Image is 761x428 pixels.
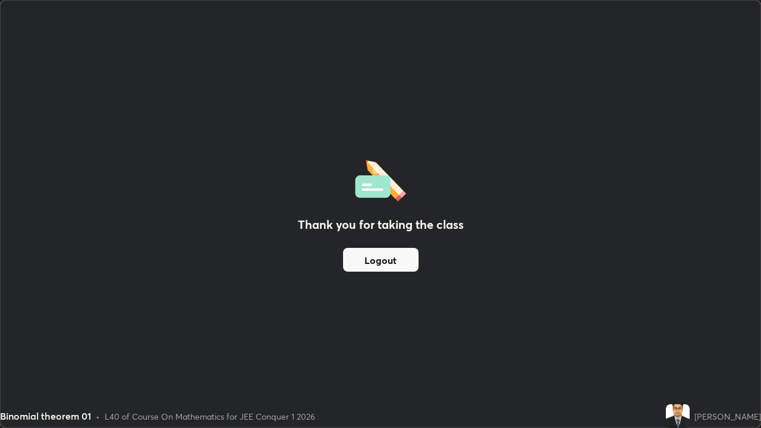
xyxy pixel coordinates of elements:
img: offlineFeedback.1438e8b3.svg [355,156,406,202]
div: • [96,410,100,423]
div: [PERSON_NAME] [694,410,761,423]
div: L40 of Course On Mathematics for JEE Conquer 1 2026 [105,410,315,423]
img: 2745fe793a46406aaf557eabbaf1f1be.jpg [666,404,690,428]
button: Logout [343,248,419,272]
h2: Thank you for taking the class [298,216,464,234]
